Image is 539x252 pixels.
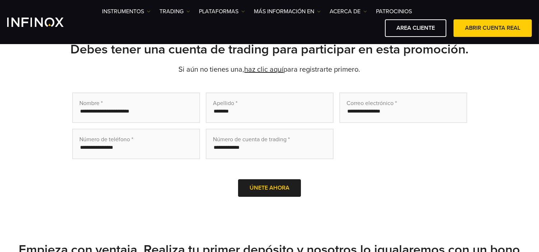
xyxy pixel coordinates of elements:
[70,42,469,57] strong: Debes tener una cuenta de trading para participar en esta promoción.
[254,7,321,16] a: Más información en
[18,65,521,75] p: Si aún no tienes una, para registrarte primero.
[385,19,446,37] a: AREA CLIENTE
[199,7,245,16] a: PLATAFORMAS
[102,7,150,16] a: Instrumentos
[330,7,367,16] a: ACERCA DE
[7,18,80,27] a: INFINOX Logo
[159,7,190,16] a: TRADING
[376,7,412,16] a: Patrocinios
[250,184,289,191] span: Únete ahora
[238,179,301,197] button: Únete ahora
[454,19,532,37] a: ABRIR CUENTA REAL
[245,65,284,74] a: haz clic aquí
